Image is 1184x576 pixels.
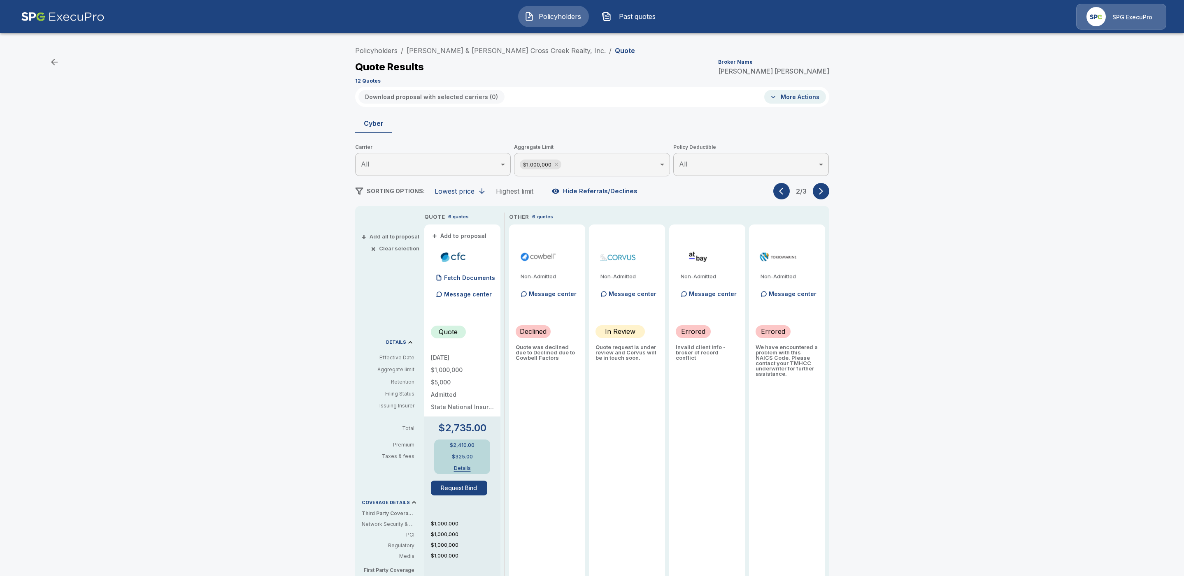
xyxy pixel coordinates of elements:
p: QUOTE [424,213,445,221]
p: Quote request is under review and Corvus will be in touch soon. [595,345,658,361]
a: [PERSON_NAME] & [PERSON_NAME] Cross Creek Realty, Inc. [407,46,606,55]
span: Carrier [355,143,511,151]
span: + [361,234,366,239]
div: Highest limit [496,187,533,195]
span: Policyholders [537,12,583,21]
p: Message center [689,289,737,298]
button: Download proposal with selected carriers (0) [358,90,505,104]
p: $5,000 [431,379,494,385]
p: Non-Admitted [521,274,579,279]
img: Policyholders Icon [524,12,534,21]
p: Total [362,426,421,431]
button: ×Clear selection [372,246,419,251]
p: 6 [532,213,535,220]
span: + [432,233,437,239]
a: Agency IconSPG ExecuPro [1076,4,1166,30]
span: All [679,160,687,168]
p: OTHER [509,213,529,221]
p: 12 Quotes [355,79,381,83]
p: Fetch Documents [444,275,495,281]
p: 6 quotes [448,213,469,220]
span: $1,000,000 [520,160,555,169]
button: +Add to proposal [431,231,488,241]
p: Message center [529,289,577,298]
p: Declined [520,326,547,336]
button: Cyber [355,113,392,133]
p: Media [362,553,414,560]
p: $1,000,000 [431,541,500,549]
button: More Actions [764,90,826,104]
p: Errored [761,326,785,336]
p: Network Security & Privacy Liability [362,520,414,528]
img: Past quotes Icon [602,12,612,21]
span: Request Bind [431,481,494,495]
p: Quote Results [355,62,424,72]
div: Lowest price [435,187,475,195]
p: $325.00 [452,454,473,459]
a: Policyholders [355,46,398,55]
p: $1,000,000 [431,531,500,538]
img: AA Logo [21,4,105,30]
img: tmhcccyber [759,251,797,263]
button: Policyholders IconPolicyholders [518,6,589,27]
p: [DATE] [431,355,494,361]
span: All [361,160,369,168]
img: corvuscybersurplus [599,251,637,263]
p: $1,000,000 [431,552,500,560]
p: Non-Admitted [761,274,819,279]
span: SORTING OPTIONS: [367,187,425,194]
p: Quote was declined due to Declined due to Cowbell Factors [516,345,579,361]
button: Past quotes IconPast quotes [595,6,666,27]
p: $1,000,000 [431,367,494,373]
p: In Review [605,326,635,336]
p: We have encountered a problem with this NAICS Code. Please contact your TMHCC underwriter for fur... [756,345,819,377]
button: Details [446,466,479,471]
img: Agency Icon [1086,7,1106,26]
p: Quote [615,47,635,54]
span: × [371,246,376,251]
span: Past quotes [615,12,660,21]
p: $1,000,000 [431,520,500,527]
p: PCI [362,531,414,539]
p: Issuing Insurer [362,402,414,409]
p: SPG ExecuPro [1112,13,1152,21]
p: Effective Date [362,354,414,361]
p: Message center [769,289,816,298]
p: quotes [537,213,553,220]
p: $2,410.00 [450,443,475,448]
p: COVERAGE DETAILS [362,500,410,505]
p: 2 / 3 [793,188,809,194]
li: / [609,46,612,56]
p: Filing Status [362,390,414,398]
li: / [401,46,403,56]
p: $2,735.00 [438,423,486,433]
p: [PERSON_NAME] [PERSON_NAME] [718,68,829,74]
p: First Party Coverage [362,567,421,574]
img: cowbellp250 [519,251,557,263]
p: Invalid client info - broker of record conflict [676,345,739,361]
button: +Add all to proposal [363,234,419,239]
p: Taxes & fees [362,454,421,459]
div: $1,000,000 [520,160,561,169]
p: Admitted [431,392,494,398]
p: Message center [609,289,656,298]
span: Aggregate Limit [514,143,670,151]
button: Request Bind [431,481,488,495]
p: Aggregate limit [362,366,414,373]
p: Broker Name [718,60,753,65]
p: Quote [439,327,458,337]
span: Policy Deductible [673,143,829,151]
p: Regulatory [362,542,414,549]
p: Message center [444,290,492,298]
p: Retention [362,378,414,386]
p: Non-Admitted [681,274,739,279]
p: State National Insurance Company Inc. [431,404,494,410]
img: atbaycybersurplus [679,251,717,263]
img: cfccyberadmitted [434,251,472,263]
p: Non-Admitted [600,274,658,279]
p: DETAILS [386,340,406,345]
nav: breadcrumb [355,46,635,56]
p: Errored [681,326,705,336]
